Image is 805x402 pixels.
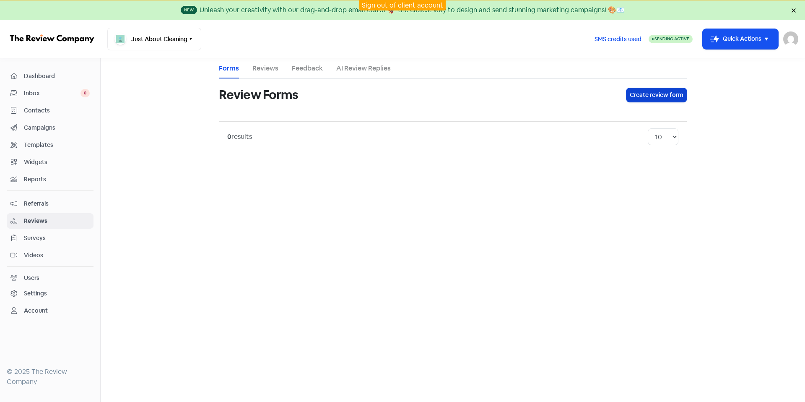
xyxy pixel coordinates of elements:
a: Widgets [7,154,93,170]
span: Sending Active [654,36,689,42]
img: User [783,31,798,47]
a: Users [7,270,93,286]
div: Settings [24,289,47,298]
span: Reports [24,175,90,184]
div: © 2025 The Review Company [7,367,93,387]
span: Reviews [24,217,90,225]
span: SMS credits used [595,35,641,44]
h1: Review Forms [219,81,298,108]
div: results [227,132,252,142]
span: Templates [24,141,90,149]
button: Quick Actions [703,29,778,49]
a: Settings [7,286,93,301]
span: Widgets [24,158,90,167]
a: Account [7,303,93,318]
span: Referrals [24,199,90,208]
div: Account [24,306,48,315]
strong: 0 [227,132,231,141]
button: Create review form [626,88,687,102]
span: Campaigns [24,123,90,132]
a: Forms [219,63,239,73]
a: Sign out of client account [362,1,443,10]
a: Surveys [7,230,93,246]
a: Referrals [7,196,93,211]
a: Templates [7,137,93,153]
a: Inbox 0 [7,86,93,101]
a: SMS credits used [587,34,649,43]
a: Contacts [7,103,93,118]
a: Feedback [292,63,323,73]
a: Reviews [7,213,93,229]
div: Users [24,274,39,282]
a: Reports [7,172,93,187]
span: Dashboard [24,72,90,81]
a: Sending Active [649,34,693,44]
span: Inbox [24,89,80,98]
a: Videos [7,248,93,263]
span: Videos [24,251,90,260]
span: 0 [80,89,90,97]
span: Surveys [24,234,90,243]
span: Contacts [24,106,90,115]
a: Dashboard [7,68,93,84]
a: Reviews [252,63,278,73]
a: Campaigns [7,120,93,136]
button: Just About Cleaning [107,28,201,50]
a: AI Review Replies [336,63,391,73]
